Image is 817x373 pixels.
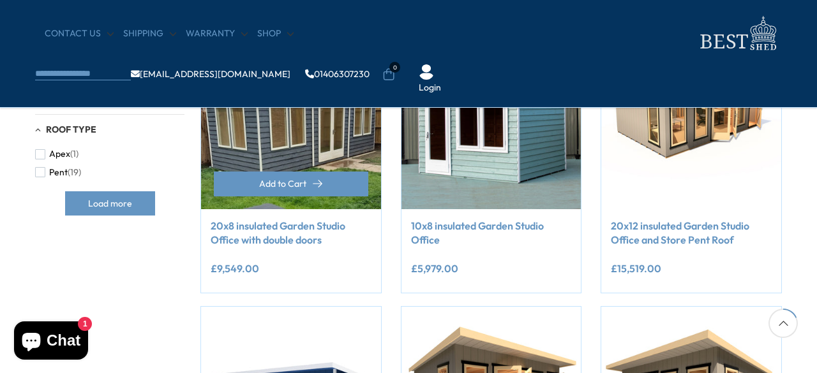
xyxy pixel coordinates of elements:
[123,27,176,40] a: Shipping
[601,29,781,209] img: 20x12 insulated Garden Studio Office and Store Pent Roof - Best Shed
[305,69,370,78] a: 01406307230
[131,69,290,78] a: [EMAIL_ADDRESS][DOMAIN_NAME]
[411,263,458,274] ins: £5,979.00
[211,263,259,274] ins: £9,549.00
[88,199,132,208] span: Load more
[201,29,381,209] img: 20x8 insulated Garden Studio Office with double doors - Best Shed
[35,163,81,182] button: Pent
[419,82,441,94] a: Login
[611,219,772,247] a: 20x12 insulated Garden Studio Office and Store Pent Roof
[401,29,581,209] img: 10x8 insulated Garden Studio Office - Best Shed
[214,172,368,196] button: Add to Cart
[259,179,306,188] span: Add to Cart
[211,219,371,247] a: 20x8 insulated Garden Studio Office with double doors
[389,62,400,73] span: 0
[382,68,395,81] a: 0
[70,149,79,159] span: (1)
[411,219,572,247] a: 10x8 insulated Garden Studio Office
[49,167,68,178] span: Pent
[35,145,79,163] button: Apex
[49,149,70,159] span: Apex
[10,321,92,363] inbox-online-store-chat: Shopify online store chat
[693,13,782,54] img: logo
[68,167,81,178] span: (19)
[46,124,96,135] span: Roof Type
[45,27,114,40] a: CONTACT US
[186,27,248,40] a: Warranty
[419,64,434,80] img: User Icon
[611,263,661,274] ins: £15,519.00
[65,191,155,216] button: Load more
[257,27,294,40] a: Shop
